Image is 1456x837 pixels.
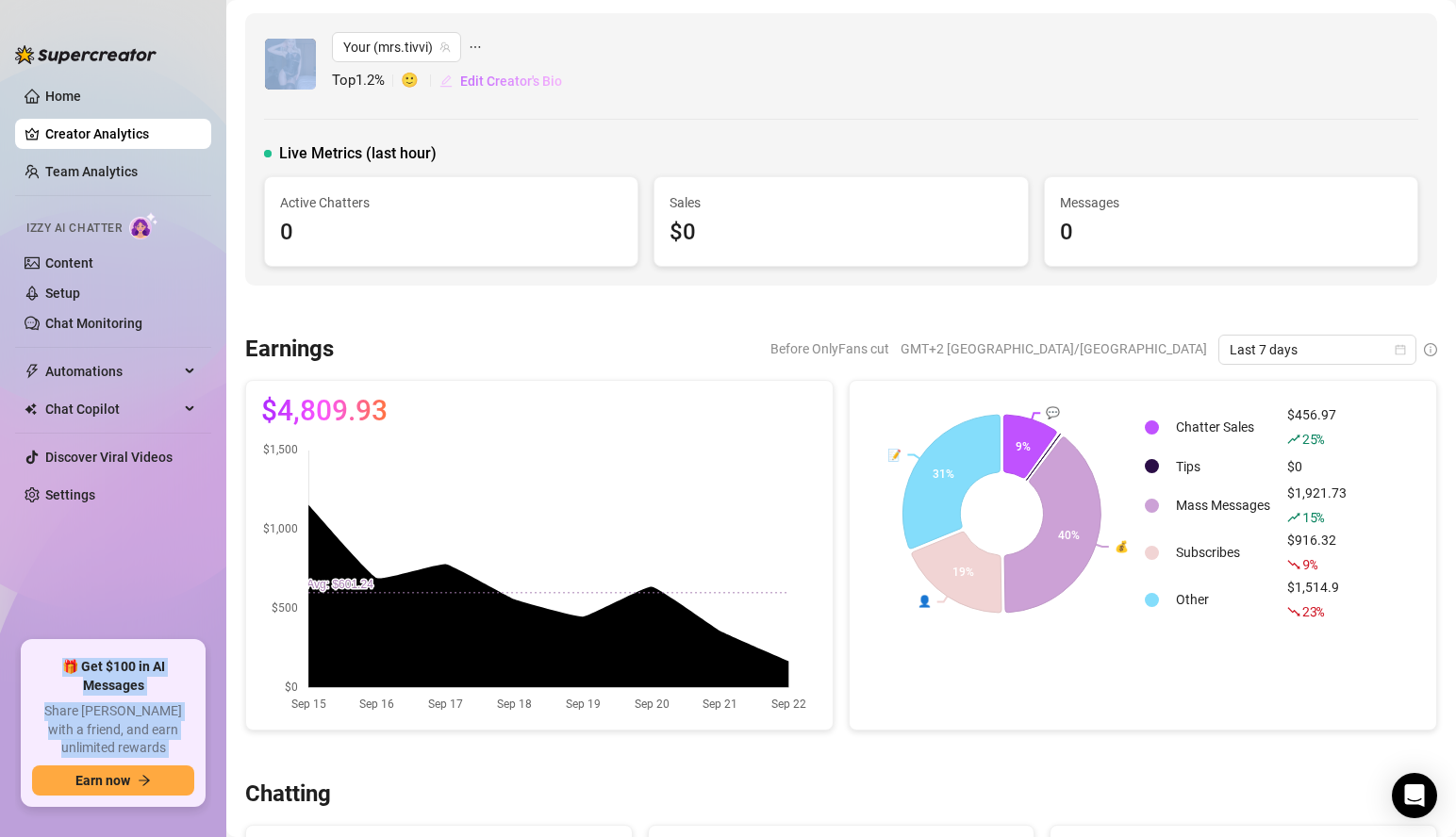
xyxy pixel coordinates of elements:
img: AI Chatter [129,212,158,239]
img: logo-BBDzfeDw.svg [15,45,157,64]
text: 💰 [1115,539,1129,553]
span: GMT+2 [GEOGRAPHIC_DATA]/[GEOGRAPHIC_DATA] [901,335,1207,363]
text: 👤 [918,594,932,608]
span: ellipsis [469,32,482,62]
td: Tips [1168,451,1278,481]
span: Messages [1060,192,1402,213]
span: rise [1287,511,1300,524]
span: 15 % [1302,508,1324,526]
div: $916.32 [1287,530,1347,575]
span: 25 % [1302,430,1324,448]
span: Active Chatters [280,192,622,213]
h3: Earnings [245,335,334,365]
button: Earn nowarrow-right [32,765,194,796]
text: 💬 [1046,405,1060,419]
div: $0 [1287,456,1347,477]
span: 🙂 [401,70,438,92]
text: 📝 [887,447,902,461]
span: calendar [1395,344,1406,355]
a: Discover Viral Videos [45,450,173,465]
span: Izzy AI Chatter [26,220,122,238]
span: rise [1287,433,1300,446]
img: Chat Copilot [25,402,37,416]
div: $456.97 [1287,404,1347,450]
img: Your [265,39,316,90]
span: fall [1287,605,1300,618]
span: edit [439,74,453,88]
a: Creator Analytics [45,119,196,149]
div: 0 [1060,215,1402,251]
a: Home [45,89,81,104]
span: Share [PERSON_NAME] with a friend, and earn unlimited rewards [32,702,194,758]
span: info-circle [1424,343,1437,356]
span: 9 % [1302,555,1316,573]
div: $1,514.9 [1287,577,1347,622]
a: Settings [45,487,95,502]
span: 🎁 Get $100 in AI Messages [32,658,194,695]
span: team [439,41,451,53]
a: Content [45,255,93,271]
a: Setup [45,286,80,301]
td: Mass Messages [1168,483,1278,528]
a: Chat Monitoring [45,316,142,331]
span: Automations [45,356,179,386]
span: $4,809.93 [261,396,388,426]
span: Live Metrics (last hour) [279,142,437,165]
td: Other [1168,577,1278,622]
span: arrow-right [138,774,151,787]
div: $0 [670,215,1012,251]
h3: Chatting [245,780,331,810]
div: $1,921.73 [1287,483,1347,528]
span: Earn now [75,773,130,788]
div: Open Intercom Messenger [1392,773,1437,818]
span: Last 7 days [1230,336,1405,364]
span: Top 1.2 % [332,70,401,92]
div: 0 [280,215,622,251]
span: Your (mrs.tivvi) [343,33,450,61]
span: thunderbolt [25,364,40,379]
a: Team Analytics [45,164,138,179]
span: Before OnlyFans cut [770,335,889,363]
span: fall [1287,558,1300,571]
span: Edit Creator's Bio [460,74,562,89]
td: Subscribes [1168,530,1278,575]
button: Edit Creator's Bio [438,66,563,96]
span: Sales [670,192,1012,213]
span: Chat Copilot [45,394,179,424]
span: 23 % [1302,602,1324,620]
td: Chatter Sales [1168,404,1278,450]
